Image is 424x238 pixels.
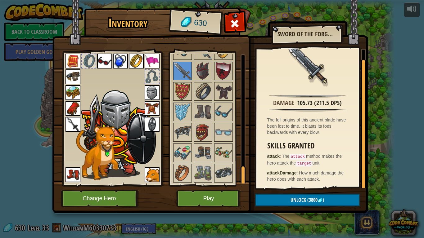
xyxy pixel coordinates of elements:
[65,101,80,116] img: portrait.png
[267,154,342,165] span: The method makes the hero attack the unit.
[290,154,306,160] code: attack
[97,54,112,68] img: portrait.png
[215,103,232,121] img: portrait.png
[287,43,327,84] img: portrait.png
[194,103,212,121] img: portrait.png
[194,62,212,80] img: portrait.png
[267,170,344,182] span: How much damage the hero does with each attack.
[129,54,144,68] img: portrait.png
[174,83,191,100] img: portrait.png
[174,62,191,80] img: portrait.png
[88,16,168,29] h1: Inventory
[215,165,232,182] img: portrait.png
[296,161,312,166] code: target
[61,190,140,207] button: Change Hero
[267,154,280,159] strong: attack
[145,101,160,116] img: portrait.png
[145,85,160,100] img: portrait.png
[280,154,282,159] span: :
[318,198,323,203] img: gem.png
[269,108,345,112] img: hr.png
[65,167,80,182] img: portrait.png
[269,95,345,98] img: hr.png
[277,31,336,37] h2: Sword of the Forgotten
[194,124,212,141] img: portrait.png
[65,85,80,100] img: portrait.png
[215,124,232,141] img: portrait.png
[113,54,128,68] img: portrait.png
[267,117,351,135] div: The fell origins of this ancient blade have been lost to time. It blasts its foes backwards with ...
[194,144,212,161] img: portrait.png
[273,99,295,108] div: Damage
[145,54,160,68] img: portrait.png
[174,144,191,161] img: portrait.png
[267,142,351,150] h3: Skills Granted
[291,196,306,203] span: Unlock
[81,87,157,177] img: obsidian-shield-male.png
[215,62,232,80] img: portrait.png
[76,126,118,180] img: cougar-paper-dolls.png
[194,83,212,100] img: portrait.png
[194,165,212,182] img: portrait.png
[215,144,232,161] img: portrait.png
[176,190,241,207] button: Play
[267,170,297,175] strong: attackDamage
[255,194,360,206] button: Unlock(3800)
[297,99,342,108] div: 105.73 (211.5 DPS)
[174,103,191,121] img: portrait.png
[65,69,80,84] img: portrait.png
[145,117,160,132] img: portrait.png
[296,170,299,175] span: :
[174,124,191,141] img: portrait.png
[174,165,191,182] img: portrait.png
[65,54,80,68] img: portrait.png
[65,117,80,132] img: portrait.png
[323,196,324,203] span: )
[193,17,207,29] span: 630
[215,83,232,100] img: portrait.png
[306,196,318,203] span: (3800
[145,167,160,182] img: portrait.png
